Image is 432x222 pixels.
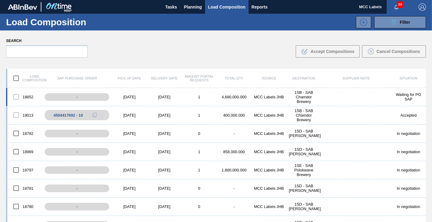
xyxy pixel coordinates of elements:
[311,49,354,54] span: Accept Compositions
[391,113,426,118] div: Accepted
[391,168,426,172] div: In negotiation
[6,19,101,26] h1: Load Composition
[286,90,321,104] div: 1SB - SAB Chamdor Brewery
[286,129,321,138] div: 1SD - SAB Rosslyn Brewery
[147,113,182,118] div: [DATE]
[397,1,403,8] span: 89
[8,4,37,10] img: TNhmsLtSVTkK8tSr43FrP2fwEKptu5GPRR3wAAAABJRU5ErkJggg==
[252,150,287,154] div: MCC Labels JHB
[7,90,42,103] div: 18852
[147,168,182,172] div: [DATE]
[112,204,147,209] div: [DATE]
[217,186,252,191] div: -
[112,131,147,136] div: [DATE]
[45,148,109,156] div: -
[217,131,252,136] div: -
[419,3,426,11] img: Logout
[184,3,202,11] span: Planning
[7,182,42,195] div: 18781
[7,200,42,213] div: 18780
[45,203,109,210] div: -
[286,108,321,122] div: 1SB - SAB Chamdor Brewery
[147,150,182,154] div: [DATE]
[208,3,246,11] span: Load Composition
[7,72,42,85] div: Load composition
[286,184,321,193] div: 1SD - SAB Rosslyn Brewery
[391,204,426,209] div: In negotiation
[112,150,147,154] div: [DATE]
[6,37,88,45] label: Search
[217,76,252,80] div: Total Qty
[362,45,426,58] button: Cancel Compositions
[147,76,182,80] div: Delivery Date
[182,150,217,154] div: 1
[217,168,252,172] div: 1,800,000.000
[252,95,287,99] div: MCC Labels JHB
[252,76,287,80] div: Source
[54,113,83,118] div: 4504417692 - 10
[165,3,178,11] span: Tasks
[182,131,217,136] div: 0
[376,49,420,54] span: Cancel Compositions
[7,145,42,158] div: 18969
[7,127,42,140] div: 18782
[286,163,321,177] div: 1SE - SAB Polokwane Brewery
[7,109,42,122] div: 19013
[112,95,147,99] div: [DATE]
[112,113,147,118] div: [DATE]
[391,92,426,101] div: Waiting for PO SAP
[252,168,287,172] div: MCC Labels JHB
[252,186,287,191] div: MCC Labels JHB
[391,131,426,136] div: In negotiation
[286,202,321,211] div: 1SD - SAB Rosslyn Brewery
[400,20,410,25] span: Filter
[45,93,109,101] div: -
[252,3,268,11] span: Reports
[147,204,182,209] div: [DATE]
[286,147,321,156] div: 1SD - SAB Rosslyn Brewery
[147,95,182,99] div: [DATE]
[7,164,42,176] div: 18797
[391,150,426,154] div: In negotiation
[387,3,406,11] button: Notifications
[182,204,217,209] div: 0
[353,16,371,28] div: New Load Composition
[147,131,182,136] div: [DATE]
[89,111,101,119] div: Copy
[112,186,147,191] div: [DATE]
[252,131,287,136] div: MCC Labels JHB
[45,185,109,192] div: -
[321,76,391,80] div: Supplier Note
[391,186,426,191] div: In negotiation
[217,113,252,118] div: 400,000.000
[182,75,217,82] div: Amount Portal Requests
[252,113,287,118] div: MCC Labels JHB
[45,166,109,174] div: -
[286,76,321,80] div: Destination
[391,76,426,80] div: Situation
[182,113,217,118] div: 1
[182,168,217,172] div: 1
[252,204,287,209] div: MCC Labels JHB
[147,186,182,191] div: [DATE]
[182,186,217,191] div: 0
[45,130,109,137] div: -
[42,76,112,80] div: SAP Purchase Order
[182,95,217,99] div: 1
[217,204,252,209] div: -
[374,16,426,28] button: Filter
[112,76,147,80] div: Pick up Date
[217,150,252,154] div: 858,000.000
[112,168,147,172] div: [DATE]
[217,95,252,99] div: 4,680,000.000
[296,45,360,58] button: Accept Compositions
